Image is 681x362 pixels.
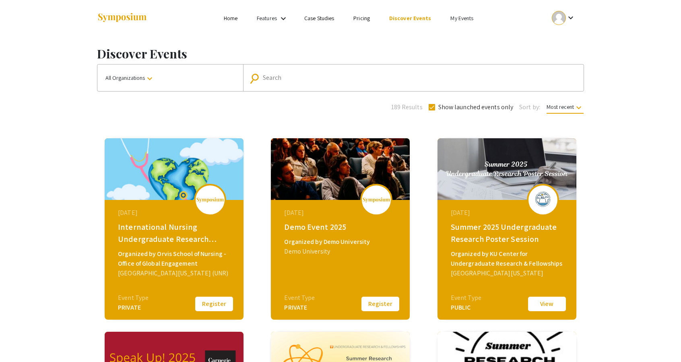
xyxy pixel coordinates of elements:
span: Show launched events only [438,102,514,112]
div: Demo Event 2025 [284,221,398,233]
div: Event Type [451,293,481,303]
div: Organized by Demo University [284,237,398,247]
div: [DATE] [284,208,398,218]
img: demo-event-2025_eventCoverPhoto_e268cd__thumb.jpg [271,138,410,200]
button: Expand account dropdown [543,9,584,27]
img: summer-2025-undergraduate-research-poster-session_eventLogo_a048e7_.png [531,189,555,210]
div: PUBLIC [451,303,481,312]
div: PRIVATE [284,303,315,312]
div: [DATE] [118,208,232,218]
div: PRIVATE [118,303,149,312]
mat-icon: Expand Features list [279,14,288,23]
button: All Organizations [97,64,243,91]
a: Features [257,15,277,22]
a: Case Studies [304,15,334,22]
iframe: Chat [6,326,34,356]
button: Register [360,295,400,312]
div: Organized by KU Center for Undergraduate Research & Fellowships [451,249,565,268]
div: Summer 2025 Undergraduate Research Poster Session [451,221,565,245]
button: Register [194,295,234,312]
div: [GEOGRAPHIC_DATA][US_STATE] (UNR) [118,268,232,278]
span: Most recent [547,103,584,114]
button: Most recent [540,100,590,114]
div: Organized by Orvis School of Nursing - Office of Global Engagement [118,249,232,268]
div: Event Type [284,293,315,303]
h1: Discover Events [97,46,584,61]
a: Pricing [353,15,370,22]
button: View [527,295,567,312]
span: 189 Results [391,102,423,112]
span: Sort by: [519,102,540,112]
mat-icon: keyboard_arrow_down [574,103,584,112]
div: Event Type [118,293,149,303]
mat-icon: Search [251,71,262,85]
div: [GEOGRAPHIC_DATA][US_STATE] [451,268,565,278]
a: My Events [450,15,473,22]
div: International Nursing Undergraduate Research Symposium (INURS) [118,221,232,245]
a: Discover Events [389,15,431,22]
div: [DATE] [451,208,565,218]
a: Home [224,15,237,22]
img: Symposium by ForagerOne [97,12,147,23]
div: Demo University [284,247,398,256]
mat-icon: Expand account dropdown [566,13,576,23]
img: logo_v2.png [362,197,390,203]
img: logo_v2.png [196,197,224,203]
span: All Organizations [105,74,155,81]
mat-icon: keyboard_arrow_down [145,74,155,83]
img: global-connections-in-nursing-philippines-neva_eventCoverPhoto_3453dd__thumb.png [105,138,244,200]
img: summer-2025-undergraduate-research-poster-session_eventCoverPhoto_77f9a4__thumb.jpg [437,138,576,200]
